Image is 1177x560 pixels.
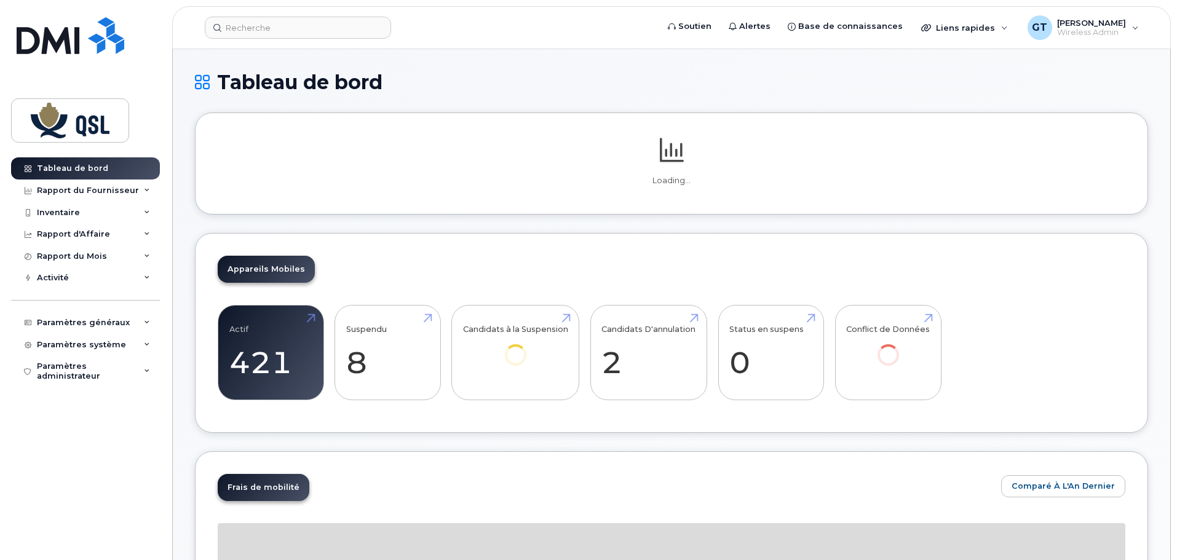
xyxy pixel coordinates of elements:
[346,312,429,393] a: Suspendu 8
[463,312,568,383] a: Candidats à la Suspension
[218,256,315,283] a: Appareils Mobiles
[1001,475,1125,497] button: Comparé à l'An Dernier
[846,312,930,383] a: Conflict de Données
[218,474,309,501] a: Frais de mobilité
[729,312,812,393] a: Status en suspens 0
[1012,480,1115,492] span: Comparé à l'An Dernier
[195,71,1148,93] h1: Tableau de bord
[229,312,312,393] a: Actif 421
[601,312,695,393] a: Candidats D'annulation 2
[218,175,1125,186] p: Loading...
